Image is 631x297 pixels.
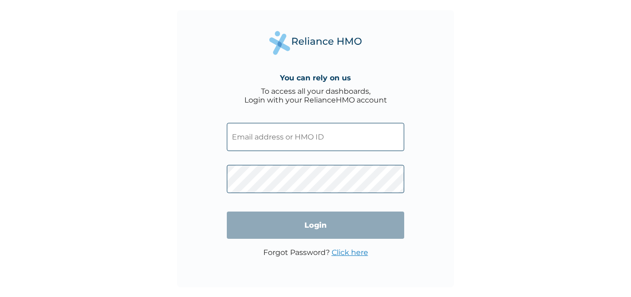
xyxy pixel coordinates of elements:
img: Reliance Health's Logo [269,31,362,55]
h4: You can rely on us [280,73,351,82]
input: Login [227,212,404,239]
p: Forgot Password? [263,248,368,257]
input: Email address or HMO ID [227,123,404,151]
div: To access all your dashboards, Login with your RelianceHMO account [244,87,387,104]
a: Click here [332,248,368,257]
